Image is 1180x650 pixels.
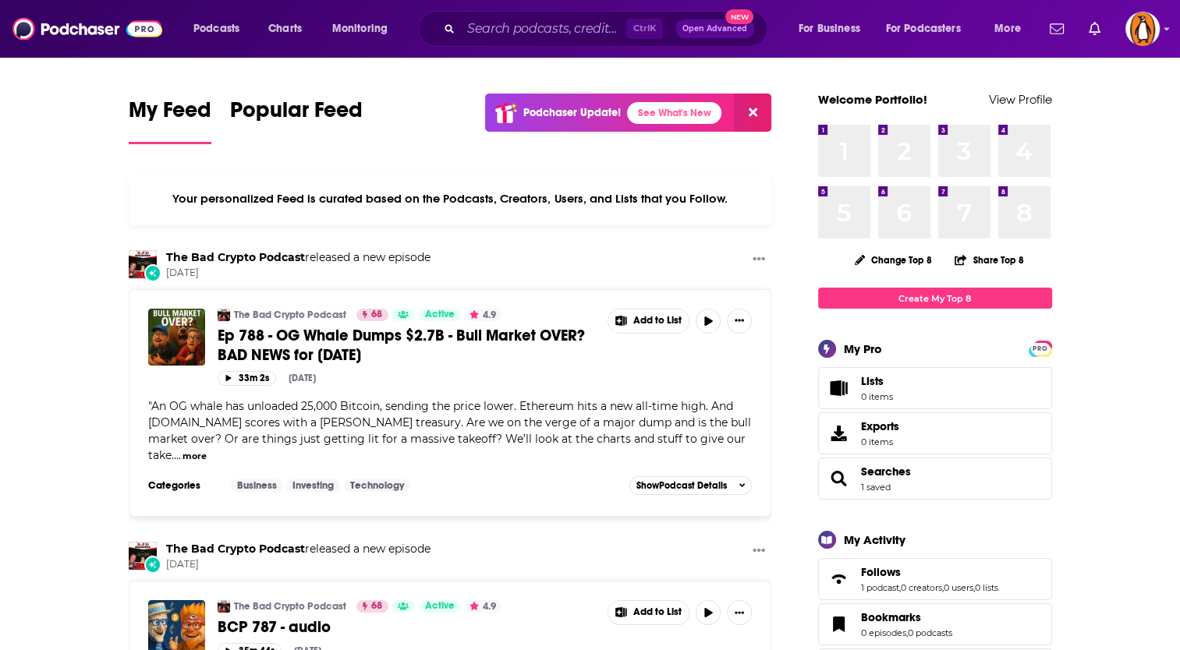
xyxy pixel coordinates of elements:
[419,309,461,321] a: Active
[818,558,1052,600] span: Follows
[824,613,855,635] a: Bookmarks
[627,102,721,124] a: See What's New
[129,542,157,570] img: The Bad Crypto Podcast
[332,18,388,40] span: Monitoring
[824,568,855,590] a: Follows
[268,18,302,40] span: Charts
[636,480,727,491] span: Show Podcast Details
[861,627,906,638] a: 0 episodes
[906,627,908,638] span: ,
[942,582,944,593] span: ,
[1031,343,1050,355] span: PRO
[465,600,501,613] button: 4.9
[230,97,363,144] a: Popular Feed
[166,267,431,280] span: [DATE]
[994,18,1021,40] span: More
[289,373,316,383] div: [DATE]
[861,610,952,624] a: Bookmarks
[861,565,901,579] span: Follows
[218,309,230,321] img: The Bad Crypto Podcast
[129,97,211,144] a: My Feed
[629,476,753,495] button: ShowPodcast Details
[425,307,455,323] span: Active
[824,377,855,399] span: Lists
[166,558,431,571] span: [DATE]
[727,309,752,334] button: Show More Button
[1125,12,1160,46] img: User Profile
[861,465,911,479] a: Searches
[818,603,1052,645] span: Bookmarks
[861,582,899,593] a: 1 podcast
[166,542,431,556] h3: released a new episode
[234,600,346,613] a: The Bad Crypto Podcast
[746,542,771,561] button: Show More Button
[148,479,218,492] h3: Categories
[908,627,952,638] a: 0 podcasts
[166,250,305,264] a: The Bad Crypto Podcast
[218,326,585,365] span: Ep 788 - OG Whale Dumps $2.7B - Bull Market OVER? BAD NEWS for [DATE]
[901,582,942,593] a: 0 creators
[788,16,880,41] button: open menu
[633,606,682,618] span: Add to List
[148,399,751,462] span: "
[425,599,455,614] span: Active
[746,250,771,270] button: Show More Button
[461,16,626,41] input: Search podcasts, credits, & more...
[975,582,998,593] a: 0 lists
[633,315,682,327] span: Add to List
[182,450,207,463] button: more
[861,419,899,433] span: Exports
[1083,16,1107,42] a: Show notifications dropdown
[818,367,1052,409] a: Lists
[218,617,331,637] span: BCP 787 - audio
[218,600,230,613] img: The Bad Crypto Podcast
[1125,12,1160,46] span: Logged in as penguin_portfolio
[371,307,382,323] span: 68
[12,14,162,44] img: Podchaser - Follow, Share and Rate Podcasts
[356,309,388,321] a: 68
[818,92,927,107] a: Welcome Portfolio!
[861,391,893,402] span: 0 items
[844,532,905,547] div: My Activity
[675,19,754,38] button: Open AdvancedNew
[144,556,161,573] div: New Episode
[193,18,239,40] span: Podcasts
[148,309,205,366] img: Ep 788 - OG Whale Dumps $2.7B - Bull Market OVER? BAD NEWS for August 28, 2025
[433,11,782,47] div: Search podcasts, credits, & more...
[344,479,410,492] a: Technology
[218,371,276,386] button: 33m 2s
[682,25,747,33] span: Open Advanced
[371,599,382,614] span: 68
[861,374,893,388] span: Lists
[1031,342,1050,354] a: PRO
[818,412,1052,454] a: Exports
[465,309,501,321] button: 4.9
[523,106,621,119] p: Podchaser Update!
[258,16,311,41] a: Charts
[845,250,942,270] button: Change Top 8
[899,582,901,593] span: ,
[824,468,855,489] a: Searches
[218,617,597,637] a: BCP 787 - audio
[166,250,431,265] h3: released a new episode
[144,264,161,281] div: New Episode
[861,610,921,624] span: Bookmarks
[944,582,973,593] a: 0 users
[129,250,157,278] img: The Bad Crypto Podcast
[231,479,283,492] a: Business
[818,288,1052,309] a: Create My Top 8
[861,482,891,493] a: 1 saved
[148,399,751,462] span: An OG whale has unloaded 25,000 Bitcoin, sending the price lower. Ethereum hits a new all-time hi...
[861,436,899,447] span: 0 items
[218,326,597,365] a: Ep 788 - OG Whale Dumps $2.7B - Bull Market OVER? BAD NEWS for [DATE]
[989,92,1052,107] a: View Profile
[230,97,363,132] span: Popular Feed
[356,600,388,613] a: 68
